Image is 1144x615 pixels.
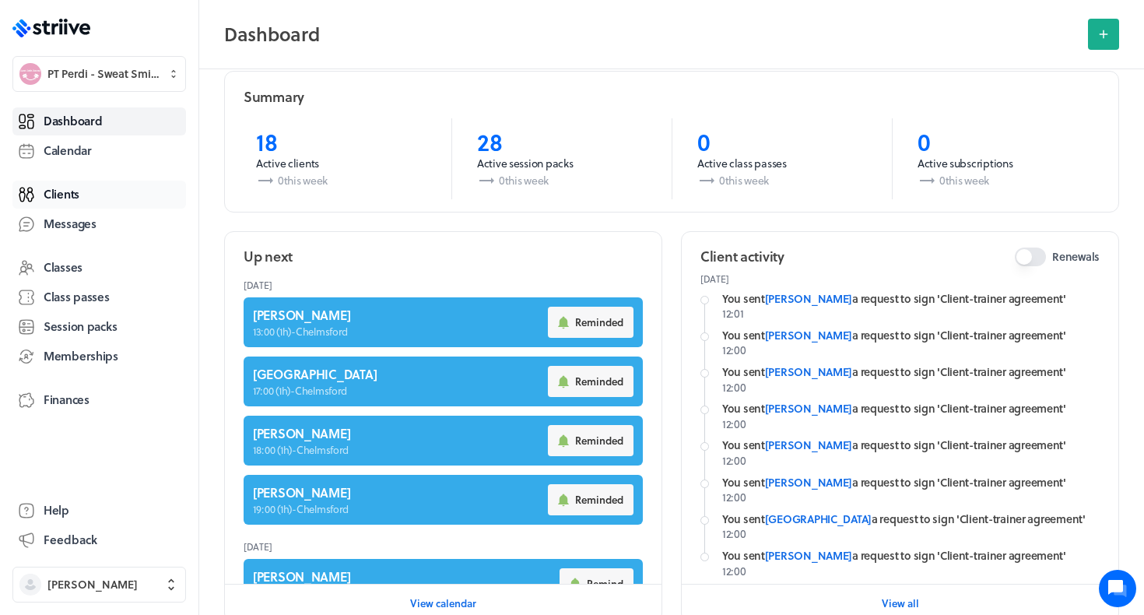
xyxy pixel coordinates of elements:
a: Dashboard [12,107,186,135]
p: 0 this week [256,171,426,190]
div: You sent a request to sign 'Client-trainer agreement' [722,401,1100,416]
a: [PERSON_NAME] [765,474,852,490]
a: [PERSON_NAME] [765,400,852,416]
p: 12:00 [722,526,1100,542]
span: View all [882,596,919,610]
span: Reminded [575,493,623,507]
a: 18Active clients0this week [231,118,451,199]
a: 0Active subscriptions0this week [892,118,1112,199]
div: You sent a request to sign 'Client-trainer agreement' [722,548,1100,564]
a: [PERSON_NAME] [765,547,852,564]
p: 12:00 [722,564,1100,579]
p: Active subscriptions [918,156,1087,171]
p: 18 [256,128,426,156]
a: [PERSON_NAME] [765,290,852,307]
p: Active class passes [697,156,867,171]
span: Renewals [1052,249,1100,265]
a: 0Active class passes0this week [672,118,892,199]
input: Search articles [33,188,290,220]
span: Session packs [44,318,117,335]
button: Remind [560,568,633,599]
div: You sent a request to sign 'Client-trainer agreement' [722,438,1100,453]
a: [PERSON_NAME] [765,327,852,343]
span: Messages [44,216,97,232]
span: Finances [44,392,89,408]
span: Reminded [575,315,623,329]
h2: Dashboard [224,19,1079,50]
div: You sent a request to sign 'Client-trainer agreement' [722,328,1100,343]
p: 12:00 [722,490,1100,505]
span: Dashboard [44,113,102,129]
p: 0 [918,128,1087,156]
div: You sent a request to sign 'Client-trainer agreement' [722,475,1100,490]
p: 0 this week [697,171,867,190]
span: View calendar [410,596,476,610]
a: Clients [12,181,186,209]
header: [DATE] [244,272,643,297]
span: Feedback [44,532,97,548]
header: [DATE] [244,534,643,559]
img: PT Perdi - Sweat Smile Succeed [19,63,41,85]
p: 12:01 [722,306,1100,322]
p: 28 [477,128,647,156]
iframe: gist-messenger-bubble-iframe [1099,570,1136,607]
a: [GEOGRAPHIC_DATA] [765,511,872,527]
a: Help [12,497,186,525]
span: Remind [587,577,623,591]
a: Class passes [12,283,186,311]
p: 12:00 [722,416,1100,432]
h2: Summary [244,87,304,107]
span: Reminded [575,374,623,388]
p: 0 [697,128,867,156]
p: 12:00 [722,380,1100,395]
span: Reminded [575,434,623,448]
p: Active clients [256,156,426,171]
p: [DATE] [700,272,1100,285]
button: [PERSON_NAME] [12,567,186,603]
p: Active session packs [477,156,647,171]
span: Memberships [44,348,118,364]
a: [PERSON_NAME] [765,437,852,453]
h2: We're here to help. Ask us anything! [56,69,254,88]
span: PT Perdi - Sweat Smile Succeed [47,66,159,82]
div: You sent a request to sign 'Client-trainer agreement' [722,291,1100,307]
p: 12:00 [722,453,1100,469]
button: Renewals [1015,248,1046,266]
span: Class passes [44,289,110,305]
p: 0 this week [918,171,1087,190]
p: 0 this week [477,171,647,190]
button: Reminded [548,484,633,515]
h2: Up next [244,247,293,266]
h1: Hi [PERSON_NAME] [56,39,254,61]
a: 28Active session packs0this week [451,118,672,199]
div: You sent a request to sign 'Client-trainer agreement' [722,511,1100,527]
div: You sent a request to sign 'Client-trainer agreement' [722,364,1100,380]
span: Help [44,502,69,518]
h2: Client activity [700,247,784,266]
button: Reminded [548,366,633,397]
span: Clients [44,186,79,202]
p: Find an answer quickly [9,163,302,181]
a: Calendar [12,137,186,165]
button: Reminded [548,425,633,456]
a: Messages [12,210,186,238]
a: Classes [12,254,186,282]
button: PT Perdi - Sweat Smile SucceedPT Perdi - Sweat Smile Succeed [12,56,186,92]
button: Reminded [548,307,633,338]
a: [PERSON_NAME] [765,364,852,380]
a: Finances [12,386,186,414]
span: Classes [44,259,82,276]
span: Calendar [44,142,92,159]
span: New conversation [100,111,187,123]
p: 12:00 [722,343,1100,358]
a: Memberships [12,343,186,371]
span: [PERSON_NAME] [47,577,138,592]
button: Feedback [12,526,186,554]
button: New conversation [12,100,299,133]
a: Session packs [12,313,186,341]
